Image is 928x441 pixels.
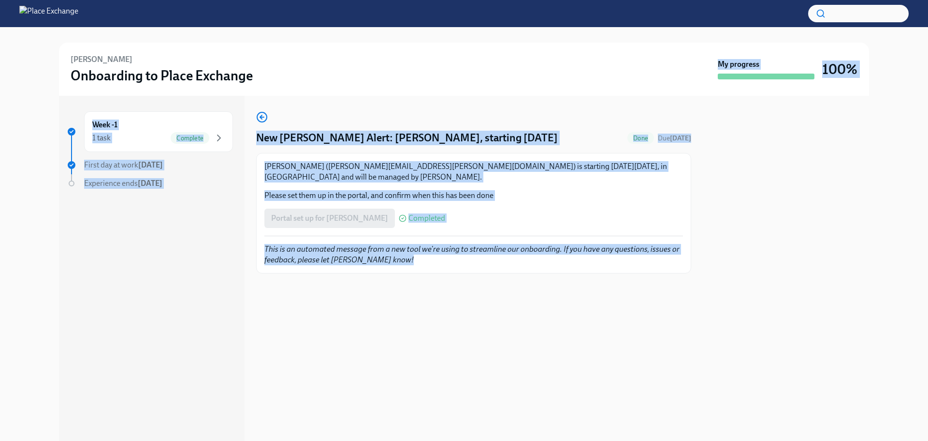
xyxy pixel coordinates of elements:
[67,160,233,170] a: First day at work[DATE]
[92,133,111,143] div: 1 task
[718,59,759,70] strong: My progress
[670,134,691,142] strong: [DATE]
[138,179,162,188] strong: [DATE]
[138,160,163,169] strong: [DATE]
[171,135,209,142] span: Complete
[67,111,233,152] a: Week -11 taskComplete
[84,179,162,188] span: Experience ends
[822,61,857,78] h3: 100%
[92,120,117,130] h6: Week -1
[256,131,558,145] h4: New [PERSON_NAME] Alert: [PERSON_NAME], starting [DATE]
[19,6,78,21] img: Place Exchange
[264,244,680,264] em: This is an automated message from a new tool we're using to streamline our onboarding. If you hav...
[264,161,683,182] p: [PERSON_NAME] ([PERSON_NAME][EMAIL_ADDRESS][PERSON_NAME][DOMAIN_NAME]) is starting [DATE][DATE], ...
[84,160,163,169] span: First day at work
[627,135,654,142] span: Done
[71,67,253,84] h3: Onboarding to Place Exchange
[264,190,683,201] p: Please set them up in the portal, and confirm when this has been done
[658,134,691,142] span: Due
[408,214,445,222] span: Completed
[71,54,132,65] h6: [PERSON_NAME]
